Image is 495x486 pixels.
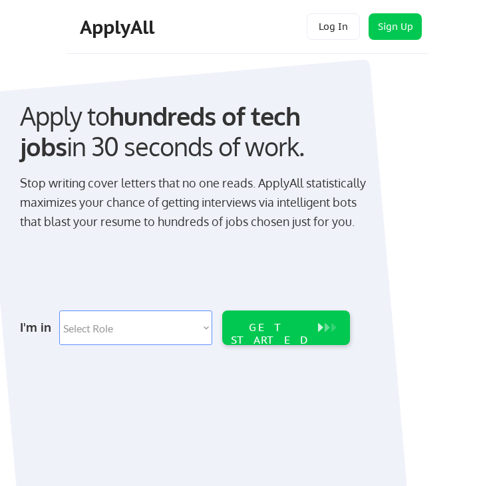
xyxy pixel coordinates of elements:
[20,316,53,338] div: I'm in
[20,174,369,231] div: Stop writing cover letters that no one reads. ApplyAll statistically maximizes your chance of get...
[369,13,422,40] button: Sign Up
[20,101,369,162] div: Apply to in 30 seconds of work.
[228,321,313,346] div: GET STARTED
[80,16,158,39] div: ApplyAll
[20,100,306,162] strong: hundreds of tech jobs
[307,13,360,40] button: Log In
